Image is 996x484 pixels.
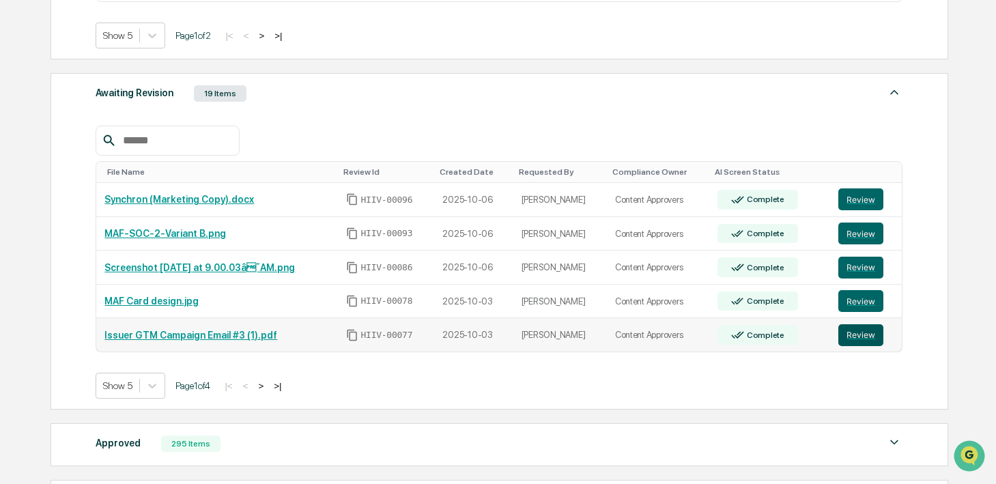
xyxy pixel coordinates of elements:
[161,436,220,452] div: 295 Items
[513,183,607,217] td: [PERSON_NAME]
[715,167,825,177] div: Toggle SortBy
[886,434,902,451] img: caret
[94,167,175,191] a: 🗄️Attestations
[838,188,894,210] a: Review
[361,195,413,205] span: HIIV-00096
[27,172,88,186] span: Preclearance
[434,183,513,217] td: 2025-10-06
[440,167,507,177] div: Toggle SortBy
[886,84,902,100] img: caret
[255,30,268,42] button: >
[607,318,709,352] td: Content Approvers
[14,104,38,129] img: 1746055101610-c473b297-6a78-478c-a979-82029cc54cd1
[99,173,110,184] div: 🗄️
[838,223,883,244] button: Review
[240,30,253,42] button: <
[607,183,709,217] td: Content Approvers
[27,198,86,212] span: Data Lookup
[14,199,25,210] div: 🔎
[513,285,607,319] td: [PERSON_NAME]
[14,173,25,184] div: 🖐️
[361,262,413,273] span: HIIV-00086
[232,109,248,125] button: Start new chat
[744,195,784,204] div: Complete
[434,217,513,251] td: 2025-10-06
[838,324,883,346] button: Review
[8,193,91,217] a: 🔎Data Lookup
[361,330,413,341] span: HIIV-00077
[838,324,894,346] a: Review
[838,188,883,210] button: Review
[434,251,513,285] td: 2025-10-06
[361,296,413,307] span: HIIV-00078
[96,434,141,452] div: Approved
[346,329,358,341] span: Copy Id
[838,223,894,244] a: Review
[104,296,199,307] a: MAF Card design.jpg
[434,285,513,319] td: 2025-10-03
[346,193,358,205] span: Copy Id
[343,167,429,177] div: Toggle SortBy
[612,167,704,177] div: Toggle SortBy
[221,30,237,42] button: |<
[96,231,165,242] a: Powered byPylon
[841,167,896,177] div: Toggle SortBy
[8,167,94,191] a: 🖐️Preclearance
[513,318,607,352] td: [PERSON_NAME]
[270,380,285,392] button: >|
[434,318,513,352] td: 2025-10-03
[194,85,246,102] div: 19 Items
[346,227,358,240] span: Copy Id
[175,30,211,41] span: Page 1 of 2
[104,262,295,273] a: Screenshot [DATE] at 9.00.03â¯AM.png
[607,285,709,319] td: Content Approvers
[346,261,358,274] span: Copy Id
[107,167,332,177] div: Toggle SortBy
[952,439,989,476] iframe: Open customer support
[254,380,268,392] button: >
[104,330,277,341] a: Issuer GTM Campaign Email #3 (1).pdf
[113,172,169,186] span: Attestations
[744,263,784,272] div: Complete
[838,257,894,279] a: Review
[220,380,236,392] button: |<
[838,290,894,312] a: Review
[361,228,413,239] span: HIIV-00093
[46,118,173,129] div: We're available if you need us!
[346,295,358,307] span: Copy Id
[519,167,601,177] div: Toggle SortBy
[838,257,883,279] button: Review
[744,229,784,238] div: Complete
[239,380,253,392] button: <
[104,194,254,205] a: Synchron (Marketing Copy).docx
[104,228,226,239] a: MAF-SOC-2-Variant B.png
[513,217,607,251] td: [PERSON_NAME]
[744,296,784,306] div: Complete
[513,251,607,285] td: [PERSON_NAME]
[607,217,709,251] td: Content Approvers
[270,30,286,42] button: >|
[744,330,784,340] div: Complete
[136,231,165,242] span: Pylon
[96,84,173,102] div: Awaiting Revision
[607,251,709,285] td: Content Approvers
[46,104,224,118] div: Start new chat
[175,380,210,391] span: Page 1 of 4
[14,29,248,51] p: How can we help?
[838,290,883,312] button: Review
